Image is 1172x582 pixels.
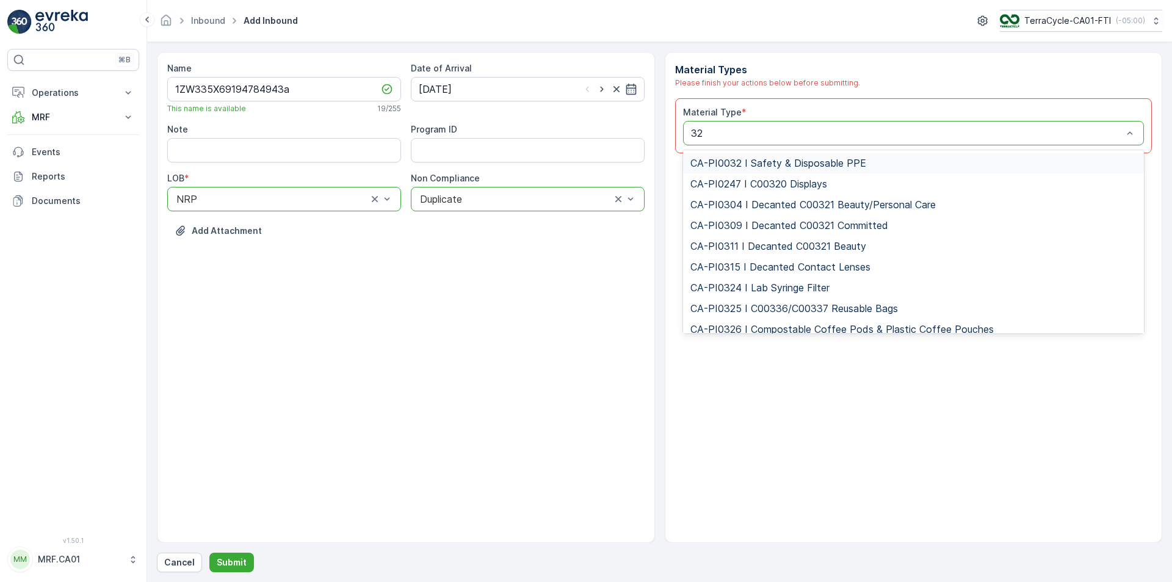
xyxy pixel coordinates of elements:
p: Documents [32,195,134,207]
img: TC_BVHiTW6.png [1000,14,1019,27]
span: CA-PI0247 I C00320 Displays [690,178,827,189]
img: logo_light-DOdMpM7g.png [35,10,88,34]
span: CA-PI0326 I Compostable Coffee Pods & Plastic Coffee Pouches [690,324,994,335]
input: dd/mm/yyyy [411,77,645,101]
span: CA-PI0324 I Lab Syringe Filter [690,282,830,293]
a: Reports [7,164,139,189]
button: Cancel [157,553,202,572]
label: Program ID [411,124,457,134]
img: logo [7,10,32,34]
p: Cancel [164,556,195,569]
p: Reports [32,170,134,183]
div: MM [10,550,30,569]
label: Non Compliance [411,173,480,183]
label: Name [167,63,192,73]
span: v 1.50.1 [7,537,139,544]
a: Documents [7,189,139,213]
span: CA-PI0325 I C00336/C00337 Reusable Bags [690,303,898,314]
span: This name is available [167,104,246,114]
p: Operations [32,87,115,99]
span: CA-PI0315 I Decanted Contact Lenses [690,261,870,272]
p: ( -05:00 ) [1116,16,1145,26]
p: ⌘B [118,55,131,65]
a: Inbound [191,15,225,26]
p: Events [32,146,134,158]
span: CA-PI0304 I Decanted C00321 Beauty/Personal Care [690,199,936,210]
button: TerraCycle-CA01-FTI(-05:00) [1000,10,1162,32]
button: MMMRF.CA01 [7,547,139,572]
label: Material Type [683,107,742,117]
label: Date of Arrival [411,63,472,73]
p: MRF [32,111,115,123]
span: CA-PI0311 I Decanted C00321 Beauty [690,241,866,252]
p: Material Types [675,62,1152,77]
label: Note [167,124,188,134]
button: MRF [7,105,139,129]
a: Events [7,140,139,164]
p: TerraCycle-CA01-FTI [1024,15,1111,27]
a: Homepage [159,18,173,29]
span: CA-PI0032 I Safety & Disposable PPE [690,158,866,169]
div: Please finish your actions below before submitting. [675,77,1152,89]
button: Upload File [167,221,269,241]
label: LOB [167,173,184,183]
p: Submit [217,556,247,569]
p: 19 / 255 [377,104,401,114]
p: Add Attachment [192,225,262,237]
button: Operations [7,81,139,105]
p: MRF.CA01 [38,553,122,566]
span: CA-PI0309 I Decanted C00321 Committed [690,220,888,231]
button: Submit [209,553,254,572]
span: Add Inbound [241,15,300,27]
